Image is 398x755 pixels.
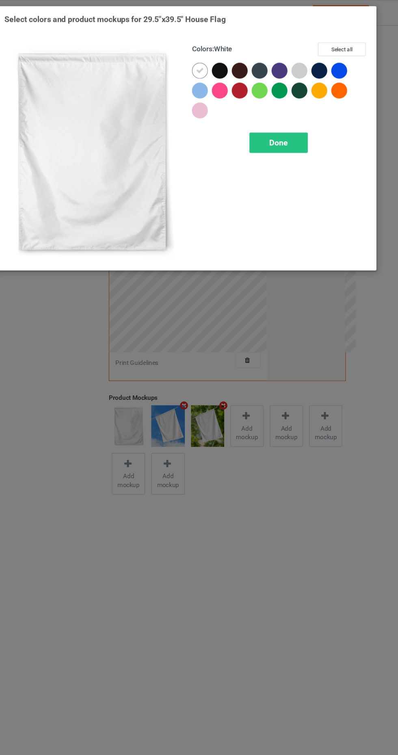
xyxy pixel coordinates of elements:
span: Colors [205,41,223,49]
img: regular.jpg [32,39,193,240]
span: White [225,41,242,49]
h4: : [205,41,242,50]
span: Select colors and product mockups for 29.5"x39.5" House Flag [32,13,236,22]
button: Select all [320,39,364,52]
span: Done [276,127,293,135]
